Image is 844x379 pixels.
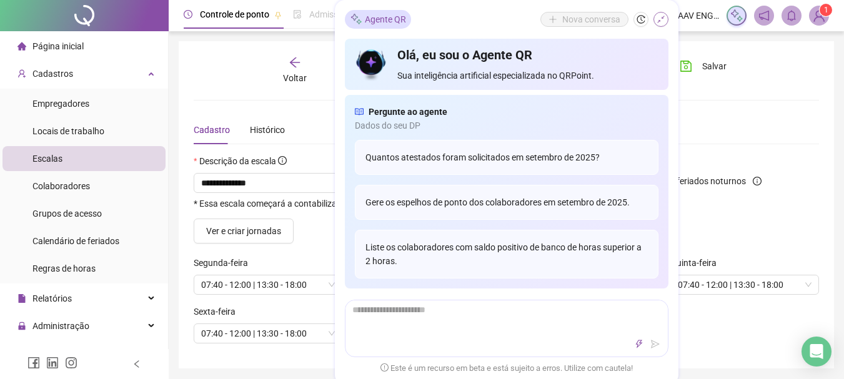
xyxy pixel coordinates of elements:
span: arrow-left [289,56,301,69]
span: Locais de trabalho [32,126,104,136]
span: AAV ENGENHARIA [678,9,719,22]
span: exclamation-circle [380,364,389,372]
span: bell [786,10,797,21]
span: Ver e criar jornadas [206,224,281,238]
span: Administração [32,321,89,331]
label: Quinta-feira [670,256,725,270]
span: user-add [17,69,26,78]
span: Salvar [702,59,727,73]
span: Pergunte ao agente [369,105,447,119]
span: Este é um recurso em beta e está sujeito a erros. Utilize com cautela! [380,362,633,375]
span: Calendário de feriados [32,236,119,246]
span: Empregadores [32,99,89,109]
span: Exportações [32,348,81,358]
span: Descrição da escala [199,156,276,166]
label: Segunda-feira [194,256,256,270]
span: info-circle [278,156,287,165]
span: left [132,360,141,368]
span: notification [758,10,770,21]
span: instagram [65,357,77,369]
span: facebook [27,357,40,369]
img: sparkle-icon.fc2bf0ac1784a2077858766a79e2daf3.svg [730,9,743,22]
span: pushpin [274,11,282,19]
h4: Olá, eu sou o Agente QR [397,46,658,64]
span: read [355,105,364,119]
span: thunderbolt [635,340,643,348]
button: Salvar [670,56,736,76]
span: Voltar [283,73,307,83]
span: Considerar feriados noturnos [627,174,751,188]
span: Regras de horas [32,263,96,273]
span: Dados do seu DP [355,119,658,132]
span: history [637,15,645,24]
div: Open Intercom Messenger [802,337,832,367]
span: save [680,60,692,72]
button: Ver e criar jornadas [194,219,294,244]
span: Página inicial [32,41,84,51]
div: Quantos atestados foram solicitados em setembro de 2025? [355,140,658,175]
span: file-done [293,10,302,19]
button: Nova conversa [540,12,628,27]
div: Agente QR [345,10,411,29]
span: Controle de ponto [200,9,269,19]
span: 07:40 - 12:00 | 13:30 - 18:00 [201,275,335,294]
sup: Atualize o seu contato no menu Meus Dados [820,4,832,16]
span: 1 [824,6,828,14]
span: info-circle [753,177,762,185]
div: Histórico [250,123,285,137]
img: 95018 [810,6,828,25]
span: lock [17,322,26,330]
span: home [17,42,26,51]
button: send [648,337,663,352]
span: linkedin [46,357,59,369]
span: 07:40 - 12:00 | 13:30 - 18:00 [201,324,335,343]
span: shrink [657,15,665,24]
span: 07:40 - 12:00 | 13:30 - 18:00 [678,275,812,294]
span: Admissão digital [309,9,374,19]
label: Sexta-feira [194,305,244,318]
span: Colaboradores [32,181,90,191]
div: Gere os espelhos de ponto dos colaboradores em setembro de 2025. [355,185,658,220]
span: * Essa escala começará a contabilizar a partir da data de início da escala do colaborador. [194,199,537,209]
div: Liste os colaboradores com saldo positivo de banco de horas superior a 2 horas. [355,230,658,278]
span: Relatórios [32,293,72,303]
span: Escalas [32,154,62,164]
span: Grupos de acesso [32,209,102,219]
button: thunderbolt [632,337,647,352]
img: sparkle-icon.fc2bf0ac1784a2077858766a79e2daf3.svg [350,13,362,26]
span: clock-circle [184,10,192,19]
span: Cadastro [194,125,230,135]
span: Sua inteligência artificial especializada no QRPoint. [397,69,658,82]
img: icon [355,46,388,82]
span: Cadastros [32,69,73,79]
span: file [17,294,26,303]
